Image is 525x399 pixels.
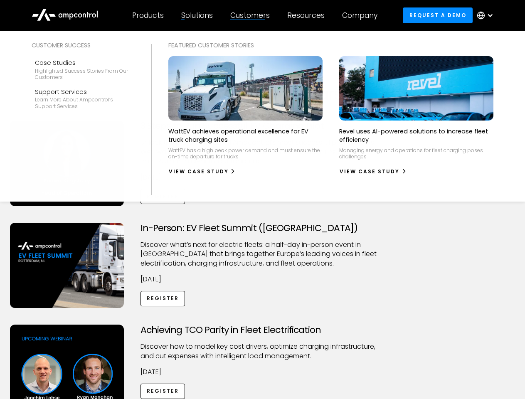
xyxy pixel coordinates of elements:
[32,41,135,50] div: Customer success
[140,367,385,377] p: [DATE]
[342,11,377,20] div: Company
[339,127,493,144] p: Revel uses AI-powered solutions to increase fleet efficiency
[168,41,494,50] div: Featured Customer Stories
[132,11,164,20] div: Products
[181,11,213,20] div: Solutions
[230,11,270,20] div: Customers
[35,96,131,109] div: Learn more about Ampcontrol’s support services
[140,240,385,268] p: ​Discover what’s next for electric fleets: a half-day in-person event in [GEOGRAPHIC_DATA] that b...
[140,275,385,284] p: [DATE]
[35,58,131,67] div: Case Studies
[339,147,493,160] p: Managing energy and operations for fleet charging poses challenges
[140,384,185,399] a: Register
[339,165,407,178] a: View Case Study
[32,84,135,113] a: Support ServicesLearn more about Ampcontrol’s support services
[140,223,385,234] h3: In-Person: EV Fleet Summit ([GEOGRAPHIC_DATA])
[140,342,385,361] p: Discover how to model key cost drivers, optimize charging infrastructure, and cut expenses with i...
[168,165,236,178] a: View Case Study
[403,7,473,23] a: Request a demo
[140,325,385,335] h3: Achieving TCO Parity in Fleet Electrification
[168,147,323,160] p: WattEV has a high peak power demand and must ensure the on-time departure for trucks
[169,168,229,175] div: View Case Study
[140,291,185,306] a: Register
[168,127,323,144] p: WattEV achieves operational excellence for EV truck charging sites
[35,87,131,96] div: Support Services
[35,68,131,81] div: Highlighted success stories From Our Customers
[287,11,325,20] div: Resources
[32,55,135,84] a: Case StudiesHighlighted success stories From Our Customers
[340,168,399,175] div: View Case Study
